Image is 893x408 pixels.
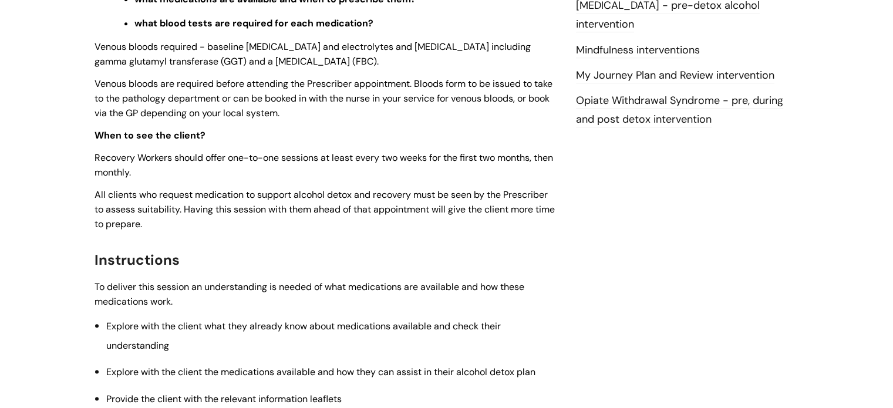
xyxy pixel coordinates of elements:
span: Venous bloods required - baseline [MEDICAL_DATA] and electrolytes and [MEDICAL_DATA] including ga... [95,41,531,68]
a: My Journey Plan and Review intervention [576,68,774,83]
span: w [134,17,142,29]
span: Explore with the client the medications available and how they can assist in their alcohol detox ... [106,366,535,378]
a: Opiate Withdrawal Syndrome - pre, during and post detox intervention [576,93,783,127]
span: Provide the client with the relevant information leaflets [106,393,342,405]
span: Explore with the client what they already know about medications available and check their unders... [106,320,501,351]
span: All clients who request medication to support alcohol detox and recovery must be seen by the Pres... [95,188,555,230]
span: Venous bloods are required before attending the Prescriber appointment. Bloods form to be issued ... [95,77,552,119]
strong: When to see the client? [95,129,205,141]
span: Instructions [95,251,180,269]
strong: hat blood tests are required for each medication? [142,17,373,29]
a: Mindfulness interventions [576,43,700,58]
span: To deliver this session an understanding is needed of what medications are available and how thes... [95,281,524,308]
span: Recovery Workers should offer one-to-one sessions at least every two weeks for the first two mont... [95,151,553,178]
